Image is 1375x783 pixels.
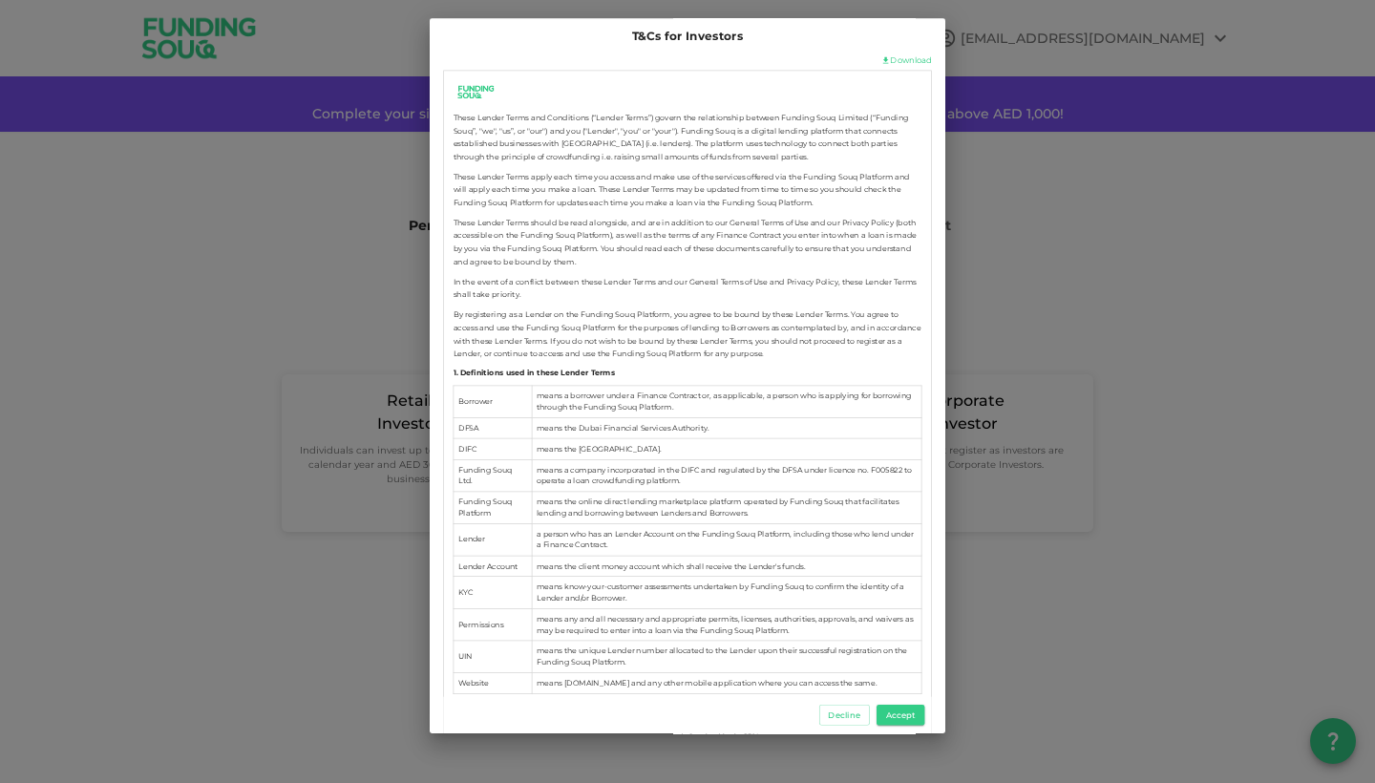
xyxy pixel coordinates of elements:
td: KYC [454,577,532,609]
td: Funding Souq Platform [454,492,532,524]
td: means any and all necessary and appropriate permits, licenses, authorities, approvals, and waiver... [532,609,921,642]
td: UIN [454,641,532,673]
td: Permissions [454,609,532,642]
td: Lender [454,524,532,557]
span: These Lender Terms should be read alongside, and are in addition to our General Terms of Use and ... [454,217,922,269]
td: means a company incorporated in the DIFC and regulated by the DFSA under licence no. F005822 to o... [532,459,921,492]
td: DFSA [454,418,532,439]
span: In the event of a conflict between these Lender Terms and our General Terms of Use and Privacy Po... [454,275,922,301]
td: means the Dubai Financial Services Authority. [532,418,921,439]
span: T&Cs for Investors [632,28,744,46]
td: DIFC [454,438,532,459]
td: means [DOMAIN_NAME] and any other mobile application where you can access the same. [532,673,921,694]
img: logo [454,80,499,104]
button: Decline [819,705,870,726]
td: Lender Account [454,556,532,577]
td: means the [GEOGRAPHIC_DATA]. [532,438,921,459]
td: Borrower [454,386,532,418]
span: By registering as a Lender on the Funding Souq Platform, you agree to be bound by these Lender Te... [454,308,922,361]
td: Website [454,673,532,694]
button: Accept [877,705,924,726]
a: logo [454,80,922,104]
span: These Lender Terms and Conditions (“Lender Terms”) govern the relationship between Funding Souq L... [454,112,922,164]
td: means the client money account which shall receive the Lender's funds. [532,556,921,577]
a: Download [890,55,931,67]
h6: 1. Definitions used in these Lender Terms [454,368,922,379]
td: Funding Souq Ltd. [454,459,532,492]
td: means the online direct lending marketplace platform operated by Funding Souq that facilitates le... [532,492,921,524]
td: a person who has an Lender Account on the Funding Souq Platform, including those who lend under a... [532,524,921,557]
td: means know-your-customer assessments undertaken by Funding Souq to confirm the identity of a Lend... [532,577,921,609]
span: These Lender Terms apply each time you access and make use of the services offered via the Fundin... [454,170,922,209]
td: means the unique Lender number allocated to the Lender upon their successful registration on the ... [532,641,921,673]
td: means a borrower under a Finance Contract or, as applicable, a person who is applying for borrowi... [532,386,921,418]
